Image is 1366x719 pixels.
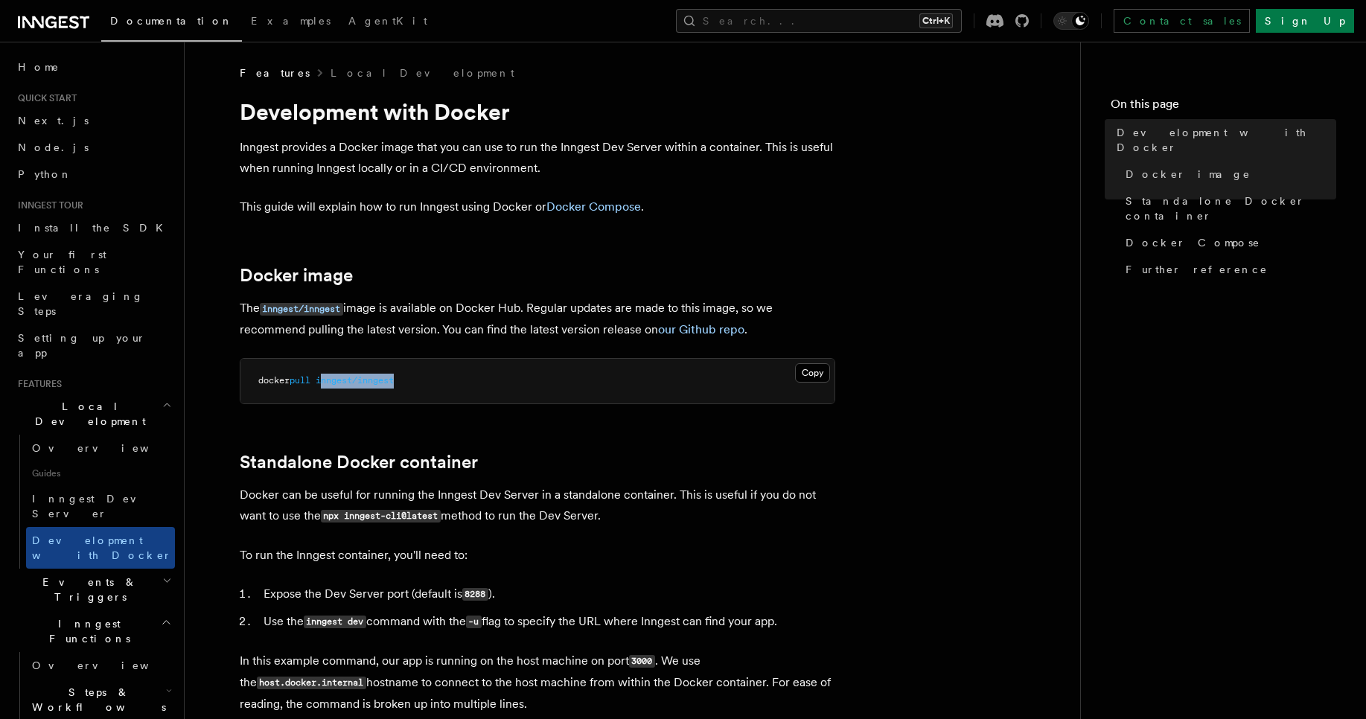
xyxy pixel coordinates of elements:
a: Local Development [331,65,514,80]
button: Search...Ctrl+K [676,9,962,33]
span: Steps & Workflows [26,685,166,715]
li: Use the command with the flag to specify the URL where Inngest can find your app. [259,611,835,633]
p: In this example command, our app is running on the host machine on port . We use the hostname to ... [240,651,835,715]
code: inngest/inngest [260,303,343,316]
span: Features [240,65,310,80]
a: Overview [26,435,175,461]
span: Your first Functions [18,249,106,275]
a: Sign Up [1256,9,1354,33]
span: Overview [32,659,185,671]
li: Expose the Dev Server port (default is ). [259,584,835,605]
a: Docker image [240,265,353,286]
span: Python [18,168,72,180]
span: Events & Triggers [12,575,162,604]
span: Guides [26,461,175,485]
div: Local Development [12,435,175,569]
a: Development with Docker [1111,119,1336,161]
p: Inngest provides a Docker image that you can use to run the Inngest Dev Server within a container... [240,137,835,179]
span: Setting up your app [18,332,146,359]
span: Docker Compose [1126,235,1260,250]
span: Leveraging Steps [18,290,144,317]
a: Standalone Docker container [240,452,478,473]
span: Node.js [18,141,89,153]
span: Home [18,60,60,74]
a: Documentation [101,4,242,42]
a: Docker image [1120,161,1336,188]
p: The image is available on Docker Hub. Regular updates are made to this image, so we recommend pul... [240,298,835,340]
a: Home [12,54,175,80]
span: docker [258,375,290,386]
span: Examples [251,15,331,27]
button: Inngest Functions [12,610,175,652]
span: Local Development [12,399,162,429]
code: host.docker.internal [257,677,366,689]
a: Leveraging Steps [12,283,175,325]
a: Further reference [1120,256,1336,283]
p: To run the Inngest container, you'll need to: [240,545,835,566]
span: Quick start [12,92,77,104]
span: Further reference [1126,262,1268,277]
button: Copy [795,363,830,383]
span: Inngest Functions [12,616,161,646]
code: npx inngest-cli@latest [321,510,441,523]
a: Standalone Docker container [1120,188,1336,229]
a: inngest/inngest [260,301,343,315]
button: Events & Triggers [12,569,175,610]
span: Inngest tour [12,199,83,211]
code: 8288 [462,588,488,601]
a: Overview [26,652,175,679]
button: Toggle dark mode [1053,12,1089,30]
a: Next.js [12,107,175,134]
a: Docker Compose [1120,229,1336,256]
a: Docker Compose [546,199,641,214]
span: Docker image [1126,167,1251,182]
code: -u [466,616,482,628]
span: Features [12,378,62,390]
a: Examples [242,4,339,40]
span: AgentKit [348,15,427,27]
code: 3000 [629,655,655,668]
p: This guide will explain how to run Inngest using Docker or . [240,196,835,217]
a: Inngest Dev Server [26,485,175,527]
code: inngest dev [304,616,366,628]
span: inngest/inngest [316,375,394,386]
a: Your first Functions [12,241,175,283]
a: our Github repo [658,322,744,336]
span: Install the SDK [18,222,172,234]
span: Standalone Docker container [1126,194,1336,223]
span: Overview [32,442,185,454]
p: Docker can be useful for running the Inngest Dev Server in a standalone container. This is useful... [240,485,835,527]
a: Development with Docker [26,527,175,569]
span: Documentation [110,15,233,27]
a: Contact sales [1114,9,1250,33]
span: Development with Docker [1117,125,1336,155]
h1: Development with Docker [240,98,835,125]
span: Inngest Dev Server [32,493,159,520]
a: AgentKit [339,4,436,40]
button: Local Development [12,393,175,435]
a: Python [12,161,175,188]
a: Setting up your app [12,325,175,366]
span: Next.js [18,115,89,127]
span: Development with Docker [32,534,172,561]
a: Node.js [12,134,175,161]
h4: On this page [1111,95,1336,119]
a: Install the SDK [12,214,175,241]
span: pull [290,375,310,386]
kbd: Ctrl+K [919,13,953,28]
